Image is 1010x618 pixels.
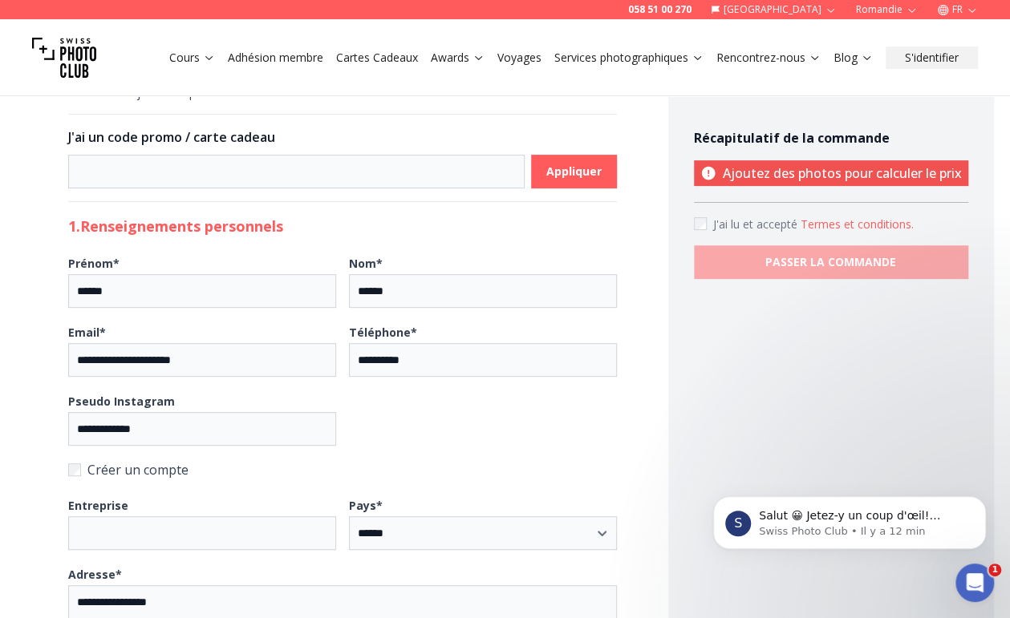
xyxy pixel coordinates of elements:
b: Téléphone * [349,325,417,340]
h2: 1. Renseignements personnels [68,215,617,237]
b: Adresse * [68,567,122,582]
a: Cartes Cadeaux [336,50,418,66]
button: S'identifier [886,46,978,69]
button: Appliquer [531,155,617,188]
button: Blog [827,46,879,69]
a: 058 51 00 270 [628,3,692,16]
input: Entreprise [68,516,336,550]
a: Services photographiques [554,50,704,66]
input: Email* [68,343,336,377]
a: Cours [169,50,215,66]
b: Email * [68,325,106,340]
b: Pays * [349,498,383,513]
img: Swiss photo club [32,26,96,90]
iframe: Intercom live chat [955,563,994,602]
input: Accept terms [694,217,707,230]
span: J'ai lu et accepté [713,216,801,232]
label: Créer un compte [68,458,617,481]
b: Pseudo Instagram [68,394,175,409]
input: Pseudo Instagram [68,412,336,446]
button: Awards [424,46,491,69]
button: Services photographiques [548,46,710,69]
button: Voyages [491,46,548,69]
b: PASSER LA COMMANDE [765,254,896,270]
iframe: Intercom notifications message [689,462,1010,575]
a: Awards [431,50,485,66]
button: Rencontrez-nous [710,46,827,69]
b: Nom * [349,256,383,271]
b: Appliquer [546,164,602,180]
input: Téléphone* [349,343,617,377]
h3: J'ai un code promo / carte cadeau [68,127,617,147]
button: Cartes Cadeaux [330,46,424,69]
input: Prénom* [68,274,336,308]
select: Pays* [349,516,617,550]
a: Rencontrez-nous [716,50,821,66]
h4: Récapitulatif de la commande [694,128,968,147]
p: Ajoutez des photos pour calculer le prix [694,160,968,186]
input: Créer un compte [68,463,81,476]
b: Entreprise [68,498,128,513]
span: 1 [988,563,1001,576]
button: Adhésion membre [221,46,330,69]
a: Voyages [497,50,542,66]
button: PASSER LA COMMANDE [694,245,968,279]
a: Blog [834,50,873,66]
b: Prénom * [68,256,120,271]
button: Cours [163,46,221,69]
a: Adhésion membre [228,50,323,66]
button: Accept termsJ'ai lu et accepté [801,216,914,232]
